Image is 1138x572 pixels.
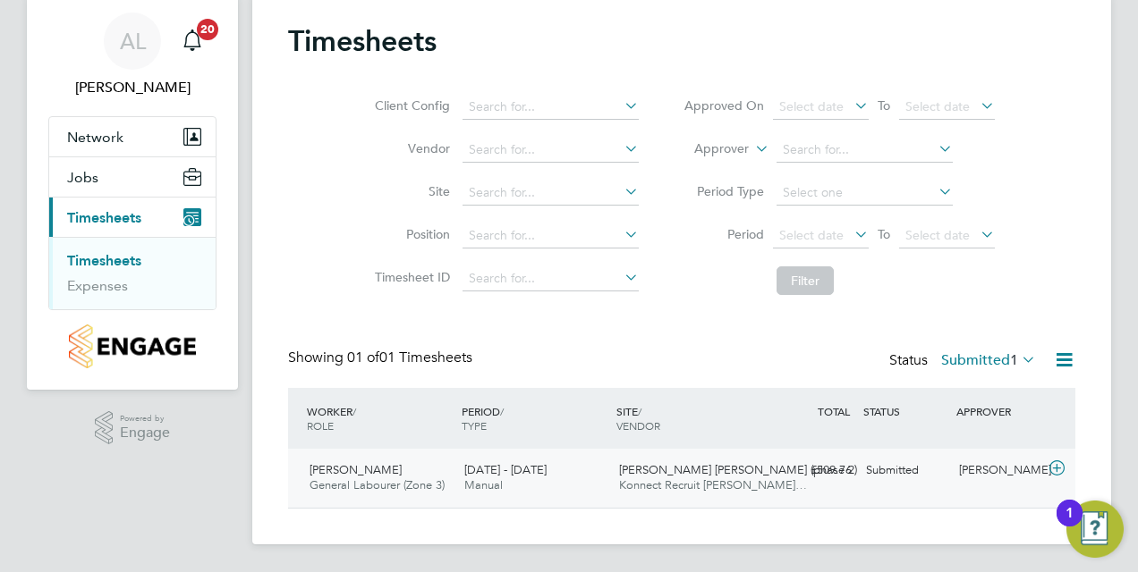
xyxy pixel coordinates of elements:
input: Search for... [463,181,639,206]
span: To [872,94,896,117]
div: PERIOD [457,395,612,442]
span: [DATE] - [DATE] [464,462,547,477]
a: Timesheets [67,252,141,269]
span: TYPE [462,418,487,433]
div: Status [889,349,1040,374]
span: / [500,404,504,418]
button: Timesheets [49,198,216,237]
span: ROLE [307,418,334,433]
div: SITE [612,395,767,442]
span: Jobs [67,169,98,186]
span: Powered by [120,411,170,426]
a: 20 [174,13,210,70]
label: Approver [668,140,749,158]
input: Select one [777,181,953,206]
label: Approved On [684,97,764,114]
label: Vendor [369,140,450,156]
div: Timesheets [49,237,216,309]
h2: Timesheets [288,23,437,59]
button: Open Resource Center, 1 new notification [1066,500,1124,558]
input: Search for... [463,138,639,163]
span: VENDOR [616,418,660,433]
span: TOTAL [818,404,850,418]
span: Select date [779,227,844,243]
a: AL[PERSON_NAME] [48,13,217,98]
a: Expenses [67,277,128,294]
span: Network [67,129,123,146]
span: Engage [120,425,170,441]
span: 01 Timesheets [347,349,472,366]
span: AL [120,29,146,53]
input: Search for... [463,223,639,248]
span: Timesheets [67,209,141,226]
div: [PERSON_NAME] [952,456,1045,485]
div: STATUS [859,395,952,427]
span: / [638,404,641,418]
a: Go to home page [48,324,217,368]
span: Adam Large [48,77,217,98]
span: Select date [779,98,844,114]
span: / [352,404,356,418]
div: £509.76 [766,456,859,485]
span: Konnect Recruit [PERSON_NAME]… [619,477,807,492]
input: Search for... [777,138,953,163]
label: Submitted [941,351,1036,369]
div: WORKER [302,395,457,442]
button: Jobs [49,157,216,197]
span: To [872,223,896,246]
span: [PERSON_NAME] [PERSON_NAME] (phase 2) [619,462,857,477]
a: Powered byEngage [95,411,171,445]
label: Site [369,183,450,199]
label: Period Type [684,183,764,199]
span: General Labourer (Zone 3) [310,477,445,492]
span: Select date [905,98,970,114]
div: 1 [1066,513,1074,536]
img: countryside-properties-logo-retina.png [69,324,195,368]
div: Showing [288,349,476,367]
label: Client Config [369,97,450,114]
button: Network [49,117,216,156]
label: Position [369,226,450,242]
div: Submitted [859,456,952,485]
span: 01 of [347,349,379,366]
span: 1 [1010,351,1018,369]
span: [PERSON_NAME] [310,462,402,477]
span: Manual [464,477,503,492]
span: 20 [197,19,218,40]
input: Search for... [463,266,639,291]
span: Select date [905,227,970,243]
label: Timesheet ID [369,269,450,285]
div: APPROVER [952,395,1045,427]
label: Period [684,226,764,242]
input: Search for... [463,95,639,120]
button: Filter [777,266,834,295]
